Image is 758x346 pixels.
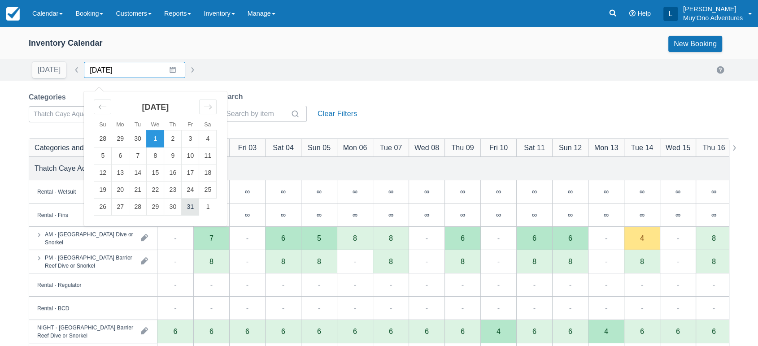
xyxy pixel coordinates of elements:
div: ∞ [301,203,337,227]
div: 5 [317,234,321,242]
td: Thursday, October 16, 2025 [164,164,182,182]
div: 8 [281,258,285,265]
div: ∞ [588,203,624,227]
div: Move backward to switch to the previous month. [94,99,111,114]
div: 8 [317,258,321,265]
div: ∞ [373,203,409,227]
div: 6 [193,320,229,343]
td: Tuesday, October 7, 2025 [129,147,147,164]
div: - [462,303,464,313]
div: Sat 04 [273,142,294,153]
div: ∞ [281,188,286,195]
div: - [426,303,428,313]
td: Sunday, October 5, 2025 [94,147,112,164]
div: 6 [660,320,696,343]
div: 4 [588,320,624,343]
div: 4 [604,328,608,335]
div: 6 [640,328,644,335]
div: 6 [209,328,213,335]
div: Rental - Regulator [37,281,81,289]
small: Tu [135,121,141,128]
td: Monday, October 6, 2025 [112,147,129,164]
div: 6 [425,328,429,335]
div: 6 [532,234,536,242]
div: ∞ [711,188,716,195]
div: ∞ [660,180,696,203]
td: Friday, October 24, 2025 [182,182,199,199]
div: 6 [568,234,572,242]
input: Search by item [226,106,289,122]
td: Thursday, October 2, 2025 [164,130,182,147]
td: Sunday, October 19, 2025 [94,182,112,199]
div: - [605,303,607,313]
td: Saturday, October 25, 2025 [199,182,217,199]
div: Tue 07 [380,142,402,153]
div: 6 [317,328,321,335]
div: 4 [497,328,501,335]
div: ∞ [460,211,465,218]
td: Tuesday, October 14, 2025 [129,164,147,182]
div: ∞ [245,188,250,195]
td: Selected. Wednesday, October 1, 2025 [147,130,164,147]
td: Wednesday, October 22, 2025 [147,182,164,199]
div: ∞ [496,188,501,195]
small: Th [169,121,176,128]
div: 6 [373,320,409,343]
div: - [246,233,248,243]
td: Tuesday, October 28, 2025 [129,199,147,216]
div: Wed 15 [666,142,690,153]
td: Tuesday, September 30, 2025 [129,130,147,147]
div: - [174,279,176,290]
div: ∞ [301,180,337,203]
div: - [677,233,679,243]
div: Sat 11 [524,142,545,153]
div: - [390,303,392,313]
div: ∞ [640,211,645,218]
div: ∞ [532,211,537,218]
div: - [713,303,715,313]
div: 8 [389,258,393,265]
div: 6 [461,234,465,242]
div: Sun 05 [308,142,331,153]
div: ∞ [552,180,588,203]
small: Su [99,121,106,128]
a: New Booking [668,36,722,52]
div: - [497,279,500,290]
div: - [246,279,248,290]
div: 6 [552,320,588,343]
td: Saturday, October 18, 2025 [199,164,217,182]
div: - [354,256,356,267]
div: Thu 09 [451,142,474,153]
div: Tue 14 [631,142,653,153]
div: ∞ [604,211,609,218]
div: ∞ [624,180,660,203]
div: - [533,303,536,313]
div: ∞ [568,211,573,218]
div: - [677,279,679,290]
div: ∞ [568,188,573,195]
div: 8 [640,258,644,265]
div: PM - [GEOGRAPHIC_DATA] Barrier Reef Dive or Snorkel [45,253,134,269]
div: Rental - BCD [37,304,69,312]
div: - [713,279,715,290]
div: Wed 08 [414,142,439,153]
div: Fri 03 [238,142,257,153]
i: Help [629,10,636,17]
td: Wednesday, October 8, 2025 [147,147,164,164]
div: - [426,256,428,267]
td: Monday, September 29, 2025 [112,130,129,147]
div: Thu 16 [702,142,725,153]
td: Sunday, September 28, 2025 [94,130,112,147]
td: Sunday, October 12, 2025 [94,164,112,182]
td: Wednesday, October 29, 2025 [147,199,164,216]
div: Move forward to switch to the next month. [199,99,217,114]
div: - [426,233,428,243]
img: checkfront-main-nav-mini-logo.png [6,7,20,21]
td: Monday, October 20, 2025 [112,182,129,199]
div: - [210,279,213,290]
td: Sunday, October 26, 2025 [94,199,112,216]
td: Saturday, October 11, 2025 [199,147,217,164]
div: ∞ [388,211,393,218]
div: - [246,256,248,267]
div: ∞ [353,211,357,218]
